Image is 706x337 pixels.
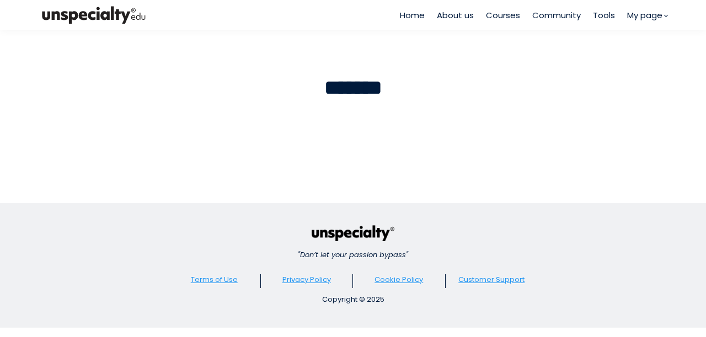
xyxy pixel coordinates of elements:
[593,9,615,21] a: Tools
[627,9,667,21] a: My page
[168,294,538,305] div: Copyright © 2025
[437,9,474,21] a: About us
[39,4,149,26] img: bc390a18feecddb333977e298b3a00a1.png
[191,274,238,285] a: Terms of Use
[312,225,394,241] img: c440faa6a294d3144723c0771045cab8.png
[400,9,425,21] a: Home
[375,274,423,285] a: Cookie Policy
[298,249,408,260] em: "Don’t let your passion bypass"
[532,9,581,21] a: Community
[282,274,331,285] a: Privacy Policy
[486,9,520,21] a: Courses
[627,9,662,21] span: My page
[458,274,525,285] a: Customer Support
